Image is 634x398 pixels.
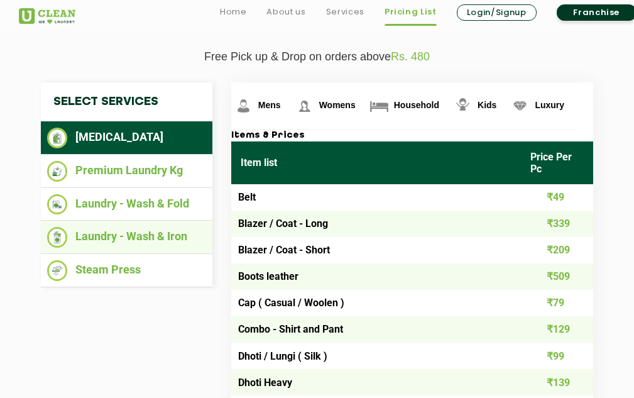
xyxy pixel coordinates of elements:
li: Premium Laundry Kg [47,161,206,182]
img: Luxury [509,95,531,117]
td: Cap ( Casual / Woolen ) [231,290,521,316]
img: Premium Laundry Kg [47,161,68,182]
a: About us [266,4,305,19]
span: Kids [478,100,496,110]
th: Item list [231,141,521,184]
td: ₹339 [521,211,593,237]
a: Home [220,4,247,19]
td: ₹209 [521,237,593,263]
li: Laundry - Wash & Iron [47,227,206,248]
img: Kids [452,95,474,117]
td: ₹139 [521,369,593,395]
a: Pricing List [385,4,437,19]
img: Laundry - Wash & Iron [47,227,68,248]
img: Laundry - Wash & Fold [47,194,68,215]
td: Combo - Shirt and Pant [231,316,521,343]
td: ₹129 [521,316,593,343]
td: Dhoti / Lungi ( Silk ) [231,343,521,369]
td: Blazer / Coat - Short [231,237,521,263]
span: Womens [319,100,356,110]
span: Mens [258,100,281,110]
th: Price Per Pc [521,141,593,184]
td: Boots leather [231,263,521,290]
span: Household [394,100,439,110]
img: Womens [293,95,315,117]
p: Free Pick up & Drop on orders above [19,50,616,64]
td: Blazer / Coat - Long [231,211,521,237]
img: Household [368,95,390,117]
h3: Items & Prices [231,130,594,141]
img: Dry Cleaning [47,128,68,148]
li: Steam Press [47,260,206,281]
td: ₹79 [521,290,593,316]
img: Steam Press [47,260,68,281]
li: Laundry - Wash & Fold [47,194,206,215]
td: Dhoti Heavy [231,369,521,395]
a: Services [326,4,364,19]
span: Rs. 480 [391,50,430,63]
img: UClean Laundry and Dry Cleaning [19,8,75,24]
td: Belt [231,184,521,211]
h4: Select Services [41,82,212,121]
td: ₹99 [521,343,593,369]
a: Login/Signup [457,4,537,21]
td: ₹49 [521,184,593,211]
img: Mens [232,95,254,117]
td: ₹509 [521,263,593,290]
span: Luxury [535,100,564,110]
li: [MEDICAL_DATA] [47,128,206,148]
